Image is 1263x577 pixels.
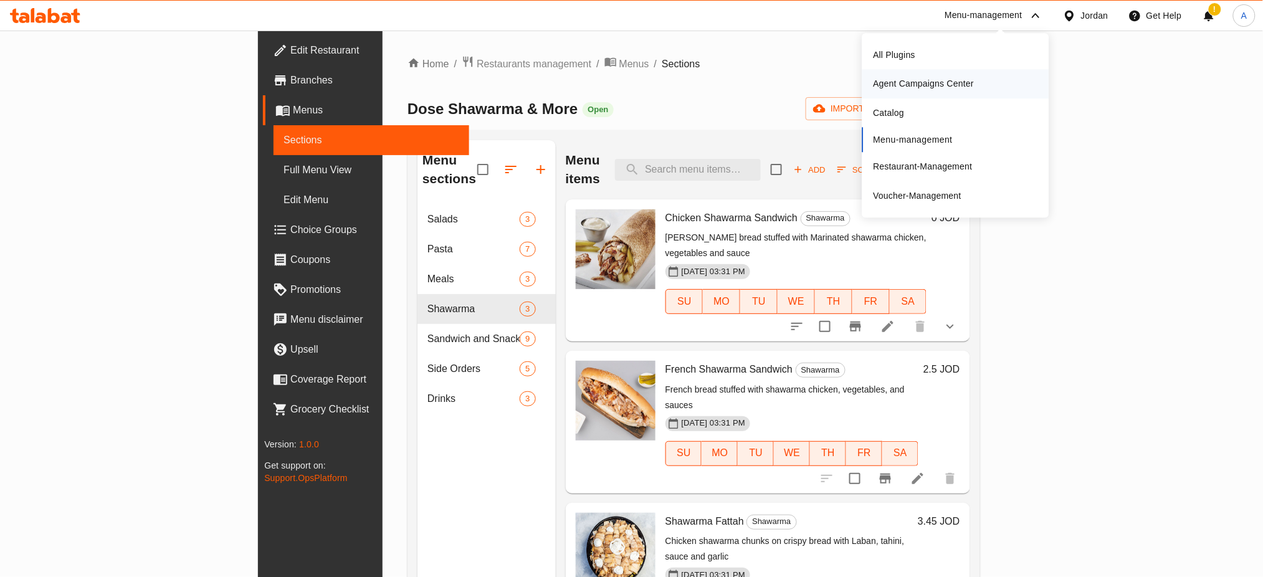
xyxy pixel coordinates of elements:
div: Shawarma [801,211,851,226]
span: 9 [520,333,535,345]
span: French Shawarma Sandwich [665,364,793,374]
span: Sort sections [496,155,526,184]
button: FR [852,289,890,314]
span: Select to update [812,313,838,340]
button: delete [935,464,965,494]
button: MO [703,289,740,314]
div: items [520,391,535,406]
span: Sections [284,133,459,148]
span: 3 [520,303,535,315]
button: MO [702,441,738,466]
a: Restaurants management [462,55,591,72]
button: SU [665,441,702,466]
span: [DATE] 03:31 PM [677,417,750,429]
img: Chicken Shawarma Sandwich [576,209,655,289]
a: Edit menu item [910,471,925,486]
span: Open [583,104,613,115]
span: 1.0.0 [299,439,319,449]
span: TH [820,293,847,311]
div: Restaurant-Management [874,160,973,174]
span: Choice Groups [290,222,459,237]
span: Add item [789,160,829,179]
span: TH [815,444,841,462]
span: Coupons [290,252,459,267]
button: WE [774,441,810,466]
div: All Plugins [874,48,916,62]
a: Promotions [263,275,469,305]
button: TU [738,441,774,466]
span: Restaurants management [477,57,591,72]
button: SA [882,441,918,466]
span: SA [895,293,922,311]
span: Promotions [290,282,459,297]
span: Meals [427,272,520,287]
div: Shawarma [427,302,520,317]
div: Voucher-Management [874,189,961,203]
span: 7 [520,244,535,255]
div: Shawarma3 [417,294,556,324]
div: Jordan [1081,9,1108,22]
a: Support.OpsPlatform [264,473,348,483]
div: Shawarma [796,363,846,378]
span: Pasta [427,242,520,257]
span: 3 [520,214,535,226]
span: 5 [520,363,535,375]
button: FR [846,441,882,466]
div: items [520,331,535,346]
h2: Menu items [566,151,601,188]
button: show more [935,312,965,341]
span: MO [708,293,735,311]
a: Full Menu View [274,155,469,185]
span: Shawarma [747,515,796,529]
div: Shawarma [746,515,796,530]
span: 3 [520,393,535,405]
span: Upsell [290,342,459,357]
span: Version: [264,439,297,449]
div: Agent Campaigns Center [874,77,975,91]
a: Edit Menu [274,185,469,215]
div: Pasta7 [417,234,556,264]
nav: breadcrumb [407,55,980,72]
a: Menu disclaimer [263,305,469,335]
div: Sandwich and Snack9 [417,324,556,354]
span: Shawarma Fattah [665,516,744,527]
span: Grocery Checklist [290,402,459,417]
span: import [816,101,879,117]
button: Add [789,160,829,179]
span: SU [671,444,697,462]
div: Meals3 [417,264,556,294]
button: Sort [834,160,878,179]
span: Dose Shawarma & More [407,100,578,117]
a: Edit menu item [880,319,895,334]
a: Sections [274,125,469,155]
span: Menu disclaimer [290,312,459,327]
span: Sandwich and Snack [427,331,520,346]
span: Sort items [829,160,883,179]
span: Select to update [842,465,868,492]
span: Coverage Report [290,372,459,387]
span: TU [745,293,773,311]
img: French Shawarma Sandwich [576,361,655,441]
span: Add [793,163,826,177]
span: Chicken Shawarma Sandwich [665,212,798,223]
div: Salads3 [417,204,556,234]
div: items [520,212,535,227]
span: Sort [837,163,875,177]
p: Chicken shawarma chunks on crispy bread with Laban, tahini, sauce and garlic [665,533,913,565]
nav: Menu sections [417,199,556,419]
div: Menu-management [945,8,1022,23]
span: Sections [662,57,700,72]
span: Side Orders [427,361,520,376]
a: Coupons [263,245,469,275]
button: SU [665,289,703,314]
span: Select all sections [470,156,496,183]
a: Menus [263,95,469,125]
a: Choice Groups [263,215,469,245]
span: FR [857,293,885,311]
span: Menus [619,57,649,72]
a: Branches [263,65,469,95]
button: import [806,97,889,120]
li: / [596,57,599,72]
button: TU [740,289,778,314]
